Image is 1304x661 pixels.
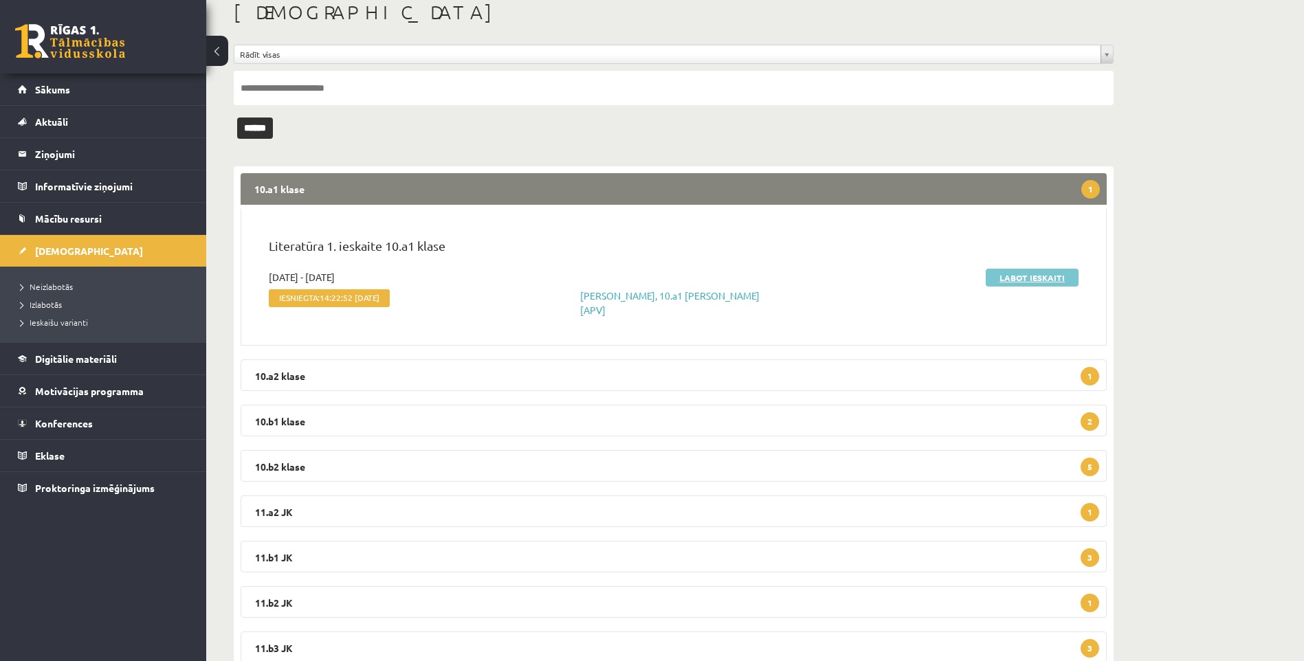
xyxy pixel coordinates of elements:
[241,450,1107,482] legend: 10.b2 klase
[241,541,1107,572] legend: 11.b1 JK
[18,235,189,267] a: [DEMOGRAPHIC_DATA]
[21,298,192,311] a: Izlabotās
[35,352,117,365] span: Digitālie materiāli
[35,245,143,257] span: [DEMOGRAPHIC_DATA]
[234,1,1114,24] h1: [DEMOGRAPHIC_DATA]
[1081,180,1100,199] span: 1
[21,316,192,328] a: Ieskaišu varianti
[18,343,189,374] a: Digitālie materiāli
[18,472,189,504] a: Proktoringa izmēģinājums
[35,212,102,225] span: Mācību resursi
[580,289,760,316] a: [PERSON_NAME], 10.a1 [PERSON_NAME] [APV]
[241,495,1107,527] legend: 11.a2 JK
[240,45,1095,63] span: Rādīt visas
[18,74,189,105] a: Sākums
[35,138,189,170] legend: Ziņojumi
[21,280,192,293] a: Neizlabotās
[18,375,189,407] a: Motivācijas programma
[1081,367,1099,385] span: 1
[15,24,125,58] a: Rīgas 1. Tālmācības vidusskola
[1081,458,1099,476] span: 5
[241,586,1107,618] legend: 11.b2 JK
[18,440,189,471] a: Eklase
[241,405,1107,436] legend: 10.b1 klase
[269,289,390,307] span: Iesniegta:
[241,173,1107,205] legend: 10.a1 klase
[35,449,65,462] span: Eklase
[35,115,68,128] span: Aktuāli
[35,83,70,96] span: Sākums
[1081,639,1099,658] span: 3
[986,269,1079,287] a: Labot ieskaiti
[1081,412,1099,431] span: 2
[234,45,1113,63] a: Rādīt visas
[21,317,88,328] span: Ieskaišu varianti
[269,236,1079,262] p: Literatūra 1. ieskaite 10.a1 klase
[1081,594,1099,612] span: 1
[269,270,335,284] span: [DATE] - [DATE]
[241,359,1107,391] legend: 10.a2 klase
[18,407,189,439] a: Konferences
[21,299,62,310] span: Izlabotās
[35,170,189,202] legend: Informatīvie ziņojumi
[18,138,189,170] a: Ziņojumi
[35,385,144,397] span: Motivācijas programma
[320,293,379,302] span: 14:22:52 [DATE]
[18,203,189,234] a: Mācību resursi
[18,106,189,137] a: Aktuāli
[35,482,155,494] span: Proktoringa izmēģinājums
[1081,503,1099,522] span: 1
[1081,548,1099,567] span: 3
[35,417,93,429] span: Konferences
[18,170,189,202] a: Informatīvie ziņojumi
[21,281,73,292] span: Neizlabotās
